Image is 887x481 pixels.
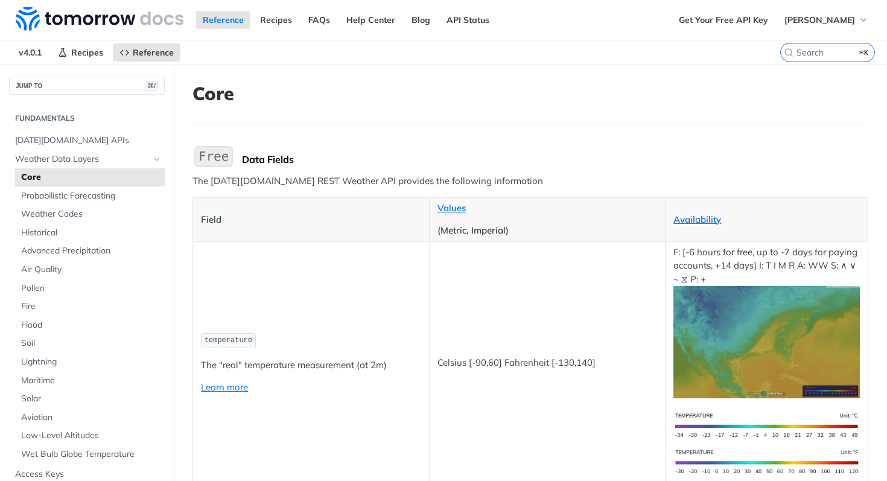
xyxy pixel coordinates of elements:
a: Fire [15,298,165,316]
a: Weather Codes [15,205,165,223]
a: Get Your Free API Key [672,11,775,29]
span: Access Keys [15,468,162,480]
a: Reference [113,43,180,62]
svg: Search [784,48,793,57]
span: Expand image [673,419,860,430]
span: Aviation [21,412,162,424]
span: Wet Bulb Globe Temperature [21,448,162,460]
a: Availability [673,214,721,225]
span: Fire [21,301,162,313]
span: [PERSON_NAME] [784,14,855,25]
h2: Fundamentals [9,113,165,124]
a: Maritime [15,372,165,390]
span: Air Quality [21,264,162,276]
span: Maritime [21,375,162,387]
span: ⌘/ [145,81,158,91]
a: Recipes [51,43,110,62]
p: F: [-6 hours for free, up to -7 days for paying accounts, +14 days] I: T I M R A: WW S: ∧ ∨ ~ ⧖ P: + [673,246,860,398]
a: Air Quality [15,261,165,279]
span: Solar [21,393,162,405]
span: Expand image [673,336,860,347]
p: Field [201,213,421,227]
p: The [DATE][DOMAIN_NAME] REST Weather API provides the following information [192,174,868,188]
a: Soil [15,334,165,352]
a: Learn more [201,381,248,393]
a: Low-Level Altitudes [15,427,165,445]
a: Core [15,168,165,186]
span: [DATE][DOMAIN_NAME] APIs [15,135,162,147]
span: temperature [205,336,252,345]
span: Core [21,171,162,183]
a: Recipes [253,11,299,29]
img: Tomorrow.io Weather API Docs [16,7,183,31]
a: Pollen [15,279,165,298]
span: Probabilistic Forecasting [21,190,162,202]
span: Pollen [21,282,162,295]
p: Celsius [-90,60] Fahrenheit [-130,140] [437,356,658,370]
a: Solar [15,390,165,408]
span: Lightning [21,356,162,368]
span: Flood [21,319,162,331]
a: Aviation [15,409,165,427]
a: Lightning [15,353,165,371]
span: v4.0.1 [12,43,48,62]
button: JUMP TO⌘/ [9,77,165,95]
a: FAQs [302,11,337,29]
a: Reference [196,11,250,29]
a: Probabilistic Forecasting [15,187,165,205]
span: Weather Data Layers [15,153,149,165]
kbd: ⌘K [856,46,871,59]
a: Help Center [340,11,402,29]
span: Historical [21,227,162,239]
span: Expand image [673,456,860,467]
a: [DATE][DOMAIN_NAME] APIs [9,132,165,150]
span: Recipes [71,47,103,58]
p: The "real" temperature measurement (at 2m) [201,358,421,372]
a: Advanced Precipitation [15,242,165,260]
a: Flood [15,316,165,334]
span: Advanced Precipitation [21,245,162,257]
div: Data Fields [242,153,868,165]
button: [PERSON_NAME] [778,11,875,29]
span: Soil [21,337,162,349]
a: API Status [440,11,496,29]
a: Values [437,202,466,214]
span: Weather Codes [21,208,162,220]
span: Low-Level Altitudes [21,430,162,442]
h1: Core [192,83,868,104]
a: Weather Data LayersHide subpages for Weather Data Layers [9,150,165,168]
span: Reference [133,47,174,58]
a: Blog [405,11,437,29]
a: Historical [15,224,165,242]
p: (Metric, Imperial) [437,224,658,238]
a: Wet Bulb Globe Temperature [15,445,165,463]
button: Hide subpages for Weather Data Layers [152,154,162,164]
